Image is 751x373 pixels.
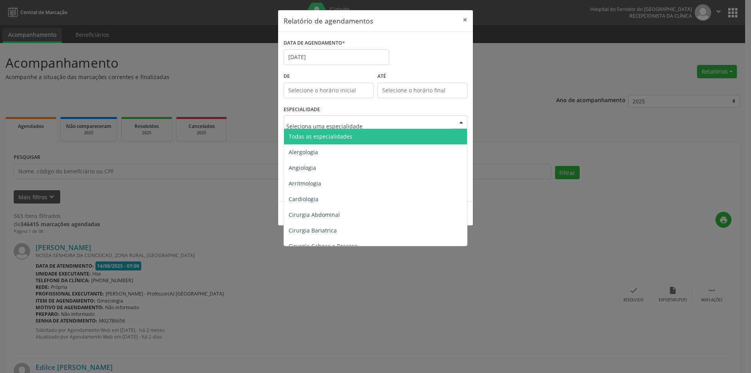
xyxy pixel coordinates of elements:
[289,242,358,250] span: Cirurgia Cabeça e Pescoço
[284,104,320,116] label: ESPECIALIDADE
[284,16,373,26] h5: Relatório de agendamentos
[284,49,389,65] input: Selecione uma data ou intervalo
[289,148,318,156] span: Alergologia
[289,195,318,203] span: Cardiologia
[284,37,345,49] label: DATA DE AGENDAMENTO
[284,83,374,98] input: Selecione o horário inicial
[457,10,473,29] button: Close
[289,133,352,140] span: Todas as especialidades
[289,211,340,218] span: Cirurgia Abdominal
[377,70,467,83] label: ATÉ
[284,70,374,83] label: De
[289,164,316,171] span: Angiologia
[377,83,467,98] input: Selecione o horário final
[289,227,337,234] span: Cirurgia Bariatrica
[286,118,451,134] input: Seleciona uma especialidade
[289,180,321,187] span: Arritmologia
